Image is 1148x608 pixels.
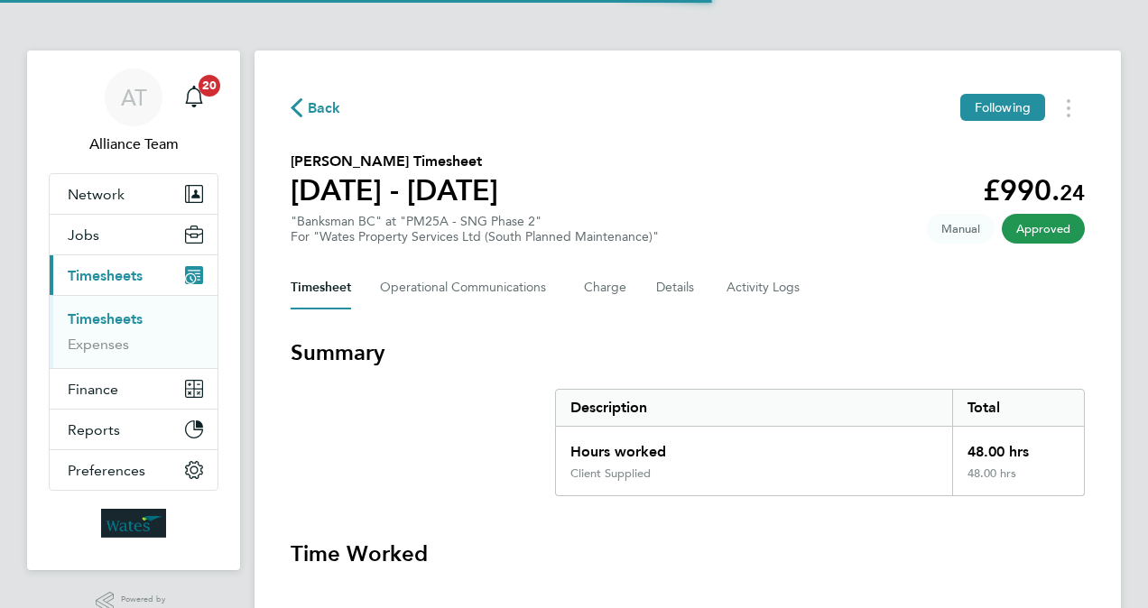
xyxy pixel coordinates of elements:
div: Total [952,390,1084,426]
span: This timesheet was manually created. [927,214,995,244]
button: Operational Communications [380,266,555,309]
h2: [PERSON_NAME] Timesheet [291,151,498,172]
span: Powered by [121,592,171,607]
span: This timesheet has been approved. [1002,214,1085,244]
span: Following [975,99,1031,115]
h3: Summary [291,338,1085,367]
h1: [DATE] - [DATE] [291,172,498,208]
div: For "Wates Property Services Ltd (South Planned Maintenance)" [291,229,659,244]
a: 20 [176,69,212,126]
div: Summary [555,389,1085,496]
span: Preferences [68,462,145,479]
a: Go to home page [49,509,218,538]
button: Timesheet [291,266,351,309]
span: Jobs [68,226,99,244]
button: Network [50,174,218,214]
span: Timesheets [68,267,143,284]
button: Timesheets [50,255,218,295]
div: 48.00 hrs [952,427,1084,466]
span: Alliance Team [49,134,218,155]
a: Timesheets [68,310,143,327]
span: 20 [199,75,220,97]
button: Timesheets Menu [1052,94,1085,122]
div: 48.00 hrs [952,466,1084,495]
a: Expenses [68,336,129,353]
button: Back [291,97,341,119]
div: "Banksman BC" at "PM25A - SNG Phase 2" [291,214,659,244]
img: wates-logo-retina.png [101,509,166,538]
a: ATAlliance Team [49,69,218,155]
button: Charge [584,266,627,309]
button: Finance [50,369,218,409]
span: 24 [1060,180,1085,206]
button: Preferences [50,450,218,490]
div: Hours worked [556,427,952,466]
span: Finance [68,381,118,398]
span: Network [68,186,125,203]
button: Activity Logs [727,266,802,309]
button: Details [656,266,698,309]
button: Following [960,94,1045,121]
app-decimal: £990. [983,173,1085,207]
nav: Main navigation [27,51,240,570]
h3: Time Worked [291,539,1085,568]
button: Reports [50,410,218,449]
button: Jobs [50,215,218,254]
div: Client Supplied [570,466,651,481]
div: Description [556,390,952,426]
span: AT [121,86,147,109]
span: Back [308,97,341,119]
span: Reports [68,421,120,438]
div: Timesheets [50,295,218,368]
